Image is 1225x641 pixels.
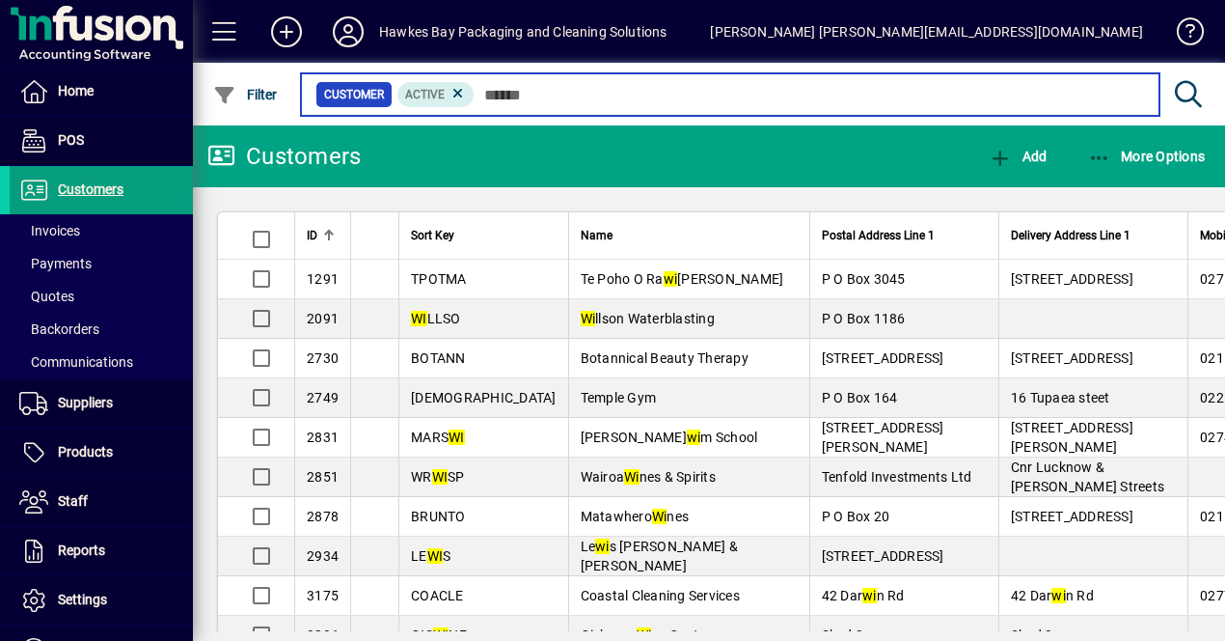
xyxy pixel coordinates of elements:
[324,85,384,104] span: Customer
[10,68,193,116] a: Home
[581,509,690,524] span: Matawhero nes
[581,430,758,445] span: [PERSON_NAME] m School
[19,289,74,304] span: Quotes
[411,588,464,603] span: COACLE
[687,430,701,445] em: wi
[10,280,193,313] a: Quotes
[984,139,1051,174] button: Add
[10,576,193,625] a: Settings
[10,429,193,477] a: Products
[411,430,465,445] span: MARS
[427,548,444,564] em: WI
[822,509,890,524] span: P O Box 20
[822,271,906,287] span: P O Box 3045
[664,271,678,287] em: wi
[10,313,193,346] a: Backorders
[213,87,278,102] span: Filter
[822,225,935,246] span: Postal Address Line 1
[581,311,596,326] em: Wi
[1011,420,1133,455] span: [STREET_ADDRESS][PERSON_NAME]
[1011,588,1094,603] span: 42 Dar n Rd
[411,271,467,287] span: TPOTMA
[10,214,193,247] a: Invoices
[1011,225,1130,246] span: Delivery Address Line 1
[822,350,944,366] span: [STREET_ADDRESS]
[19,354,133,370] span: Communications
[58,181,123,197] span: Customers
[1011,460,1164,494] span: Cnr Lucknow & [PERSON_NAME] Streets
[822,548,944,564] span: [STREET_ADDRESS]
[58,444,113,460] span: Products
[822,390,898,405] span: P O Box 164
[989,149,1047,164] span: Add
[581,350,749,366] span: Botannical Beauty Therapy
[307,390,339,405] span: 2749
[307,225,339,246] div: ID
[411,548,450,564] span: LE S
[1011,390,1110,405] span: 16 Tupaea steet
[10,247,193,280] a: Payments
[624,469,640,485] em: Wi
[207,141,361,172] div: Customers
[432,469,449,485] em: WI
[822,469,972,485] span: Tenfold Investments Ltd
[411,350,466,366] span: BOTANN
[307,350,339,366] span: 2730
[19,223,80,238] span: Invoices
[411,311,427,326] em: WI
[58,395,113,410] span: Suppliers
[652,509,667,524] em: Wi
[411,311,461,326] span: LLSO
[10,527,193,575] a: Reports
[581,225,612,246] span: Name
[581,311,715,326] span: llson Waterblasting
[19,256,92,271] span: Payments
[10,379,193,428] a: Suppliers
[1162,4,1201,67] a: Knowledge Base
[208,77,283,112] button: Filter
[581,271,784,287] span: Te Poho O Ra [PERSON_NAME]
[822,311,906,326] span: P O Box 1186
[58,132,84,148] span: POS
[307,271,339,287] span: 1291
[595,539,610,554] em: wi
[581,390,657,405] span: Temple Gym
[397,82,475,107] mat-chip: Activation Status: Active
[307,311,339,326] span: 2091
[58,543,105,558] span: Reports
[58,493,88,509] span: Staff
[411,225,454,246] span: Sort Key
[581,588,740,603] span: Coastal Cleaning Services
[307,430,339,445] span: 2831
[581,539,738,573] span: Le s [PERSON_NAME] & [PERSON_NAME]
[256,14,317,49] button: Add
[1051,588,1066,603] em: wi
[822,588,905,603] span: 42 Dar n Rd
[1083,139,1211,174] button: More Options
[307,225,317,246] span: ID
[307,509,339,524] span: 2878
[581,469,716,485] span: Wairoa nes & Spirits
[581,225,798,246] div: Name
[411,469,465,485] span: WR SP
[405,88,445,101] span: Active
[1011,350,1133,366] span: [STREET_ADDRESS]
[449,430,465,445] em: WI
[58,592,107,607] span: Settings
[411,509,466,524] span: BRUNTO
[19,321,99,337] span: Backorders
[10,478,193,526] a: Staff
[1088,149,1206,164] span: More Options
[1011,271,1133,287] span: [STREET_ADDRESS]
[317,14,379,49] button: Profile
[411,390,557,405] span: [DEMOGRAPHIC_DATA]
[307,588,339,603] span: 3175
[58,83,94,98] span: Home
[710,16,1143,47] div: [PERSON_NAME] [PERSON_NAME][EMAIL_ADDRESS][DOMAIN_NAME]
[10,346,193,378] a: Communications
[307,469,339,485] span: 2851
[862,588,877,603] em: wi
[822,420,944,455] span: [STREET_ADDRESS][PERSON_NAME]
[307,548,339,564] span: 2934
[379,16,667,47] div: Hawkes Bay Packaging and Cleaning Solutions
